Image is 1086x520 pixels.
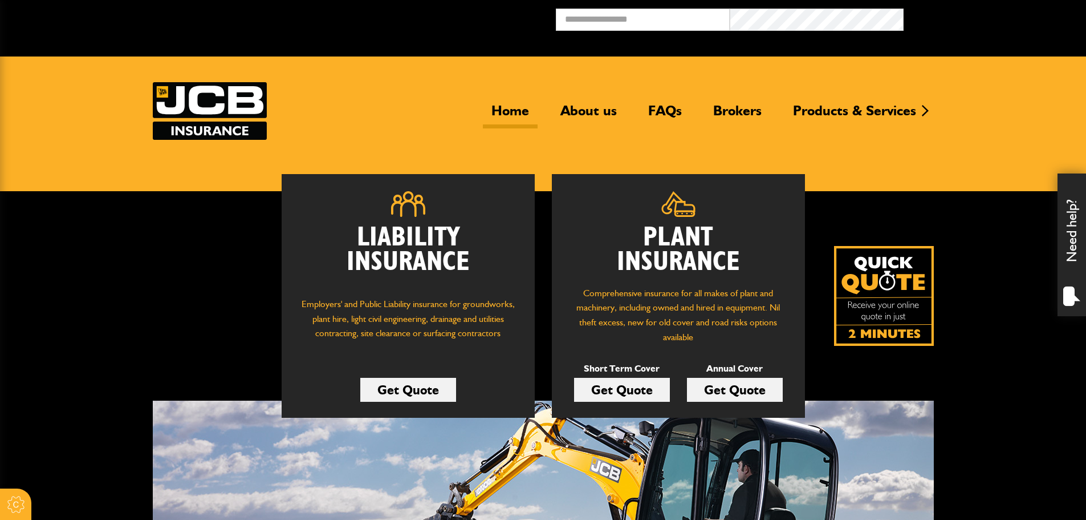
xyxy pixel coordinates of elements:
p: Comprehensive insurance for all makes of plant and machinery, including owned and hired in equipm... [569,286,788,344]
img: JCB Insurance Services logo [153,82,267,140]
a: Brokers [705,102,770,128]
a: FAQs [640,102,690,128]
p: Employers' and Public Liability insurance for groundworks, plant hire, light civil engineering, d... [299,297,518,352]
h2: Plant Insurance [569,225,788,275]
a: Get your insurance quote isn just 2-minutes [834,246,934,346]
h2: Liability Insurance [299,225,518,286]
button: Broker Login [904,9,1077,26]
a: Get Quote [574,378,670,402]
a: Home [483,102,538,128]
img: Quick Quote [834,246,934,346]
div: Need help? [1057,174,1086,316]
a: Products & Services [784,102,925,128]
a: JCB Insurance Services [153,82,267,140]
a: Get Quote [687,378,783,402]
p: Short Term Cover [574,361,670,376]
p: Annual Cover [687,361,783,376]
a: About us [552,102,625,128]
a: Get Quote [360,378,456,402]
